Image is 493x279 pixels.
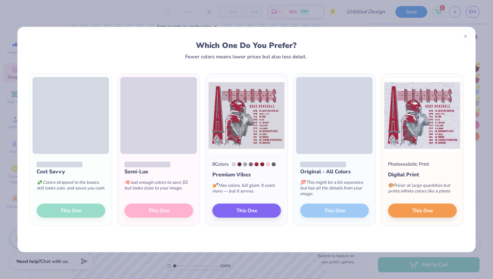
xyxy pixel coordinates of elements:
div: Cost Savvy [37,168,105,176]
div: 8 Colors [212,161,229,168]
div: Premium Vibes [212,171,281,179]
div: Which One Do You Prefer? [36,41,457,50]
div: 429 C [243,162,247,166]
div: This might be a bit expensive but has all the details from your image. [300,176,369,204]
span: 💅 [212,182,218,188]
button: This One [212,204,281,218]
span: This One [236,207,257,215]
div: 1815 C [260,162,264,166]
button: This One [388,204,457,218]
div: Colors stripped to the basics, still looks cute, and saves you cash. [37,176,105,198]
div: 706 C [266,162,270,166]
div: Semi-Lux [124,168,193,176]
div: Original - All Colors [300,168,369,176]
div: 7643 C [237,162,241,166]
div: Photorealistic Print [388,161,429,168]
div: Just enough colors to save $$ but looks close to your image. [124,176,193,198]
span: This One [412,207,433,215]
div: Cool Gray 10 C [272,162,276,166]
div: 5315 C [232,162,236,166]
div: Digital Print [388,171,457,179]
div: Max colors, full glam. It costs more — but it serves. [212,179,281,201]
span: 💸 [37,179,42,185]
div: Pricier at large quantities but prints infinite colors like a photo [388,179,457,201]
span: 🎨 [388,182,393,188]
div: 5205 C [249,162,253,166]
div: Fewer colors means lower prices but also less detail. [185,54,307,59]
div: 194 C [255,162,259,166]
img: Photorealistic preview [384,77,460,154]
span: 🧠 [124,179,130,185]
img: 8 color option [208,77,285,154]
span: 💯 [300,179,306,185]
